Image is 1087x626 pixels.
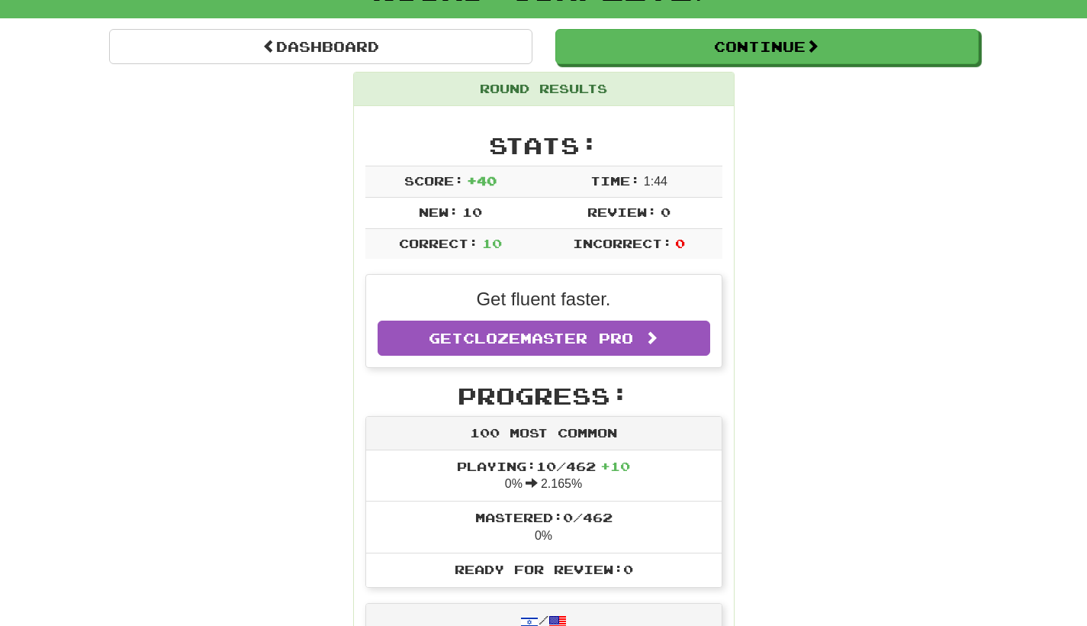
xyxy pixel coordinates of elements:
[365,383,722,408] h2: Progress:
[573,236,672,250] span: Incorrect:
[661,205,671,219] span: 0
[467,173,497,188] span: + 40
[109,29,532,64] a: Dashboard
[354,73,734,106] div: Round Results
[463,330,633,347] span: Clozemaster Pro
[365,133,722,158] h2: Stats:
[600,459,630,473] span: + 10
[675,236,685,250] span: 0
[366,450,722,502] li: 0% 2.165%
[455,562,633,576] span: Ready for Review: 0
[399,236,478,250] span: Correct:
[587,205,657,219] span: Review:
[644,175,667,188] span: 1 : 44
[378,321,710,356] a: GetClozemaster Pro
[366,417,722,450] div: 100 Most Common
[482,236,502,250] span: 10
[419,205,458,219] span: New:
[457,459,630,473] span: Playing: 10 / 462
[590,173,640,188] span: Time:
[366,501,722,553] li: 0%
[462,205,482,219] span: 10
[378,286,710,312] p: Get fluent faster.
[475,510,613,524] span: Mastered: 0 / 462
[404,173,464,188] span: Score:
[555,29,979,64] button: Continue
